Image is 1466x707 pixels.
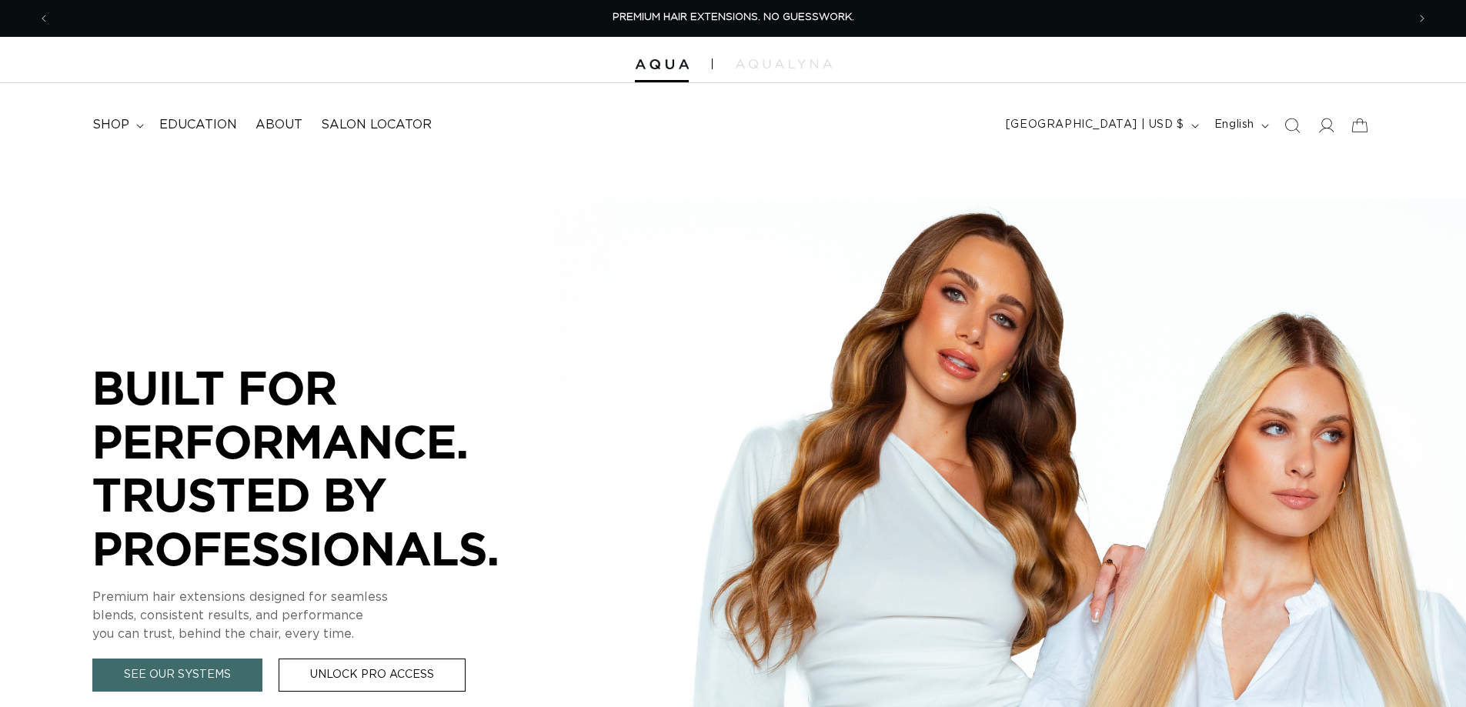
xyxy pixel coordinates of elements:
[92,659,262,692] a: See Our Systems
[92,117,129,133] span: shop
[312,108,441,142] a: Salon Locator
[255,117,302,133] span: About
[246,108,312,142] a: About
[1214,117,1254,133] span: English
[1405,4,1439,33] button: Next announcement
[92,588,554,643] p: Premium hair extensions designed for seamless blends, consistent results, and performance you can...
[736,59,832,68] img: aqualyna.com
[279,659,466,692] a: Unlock Pro Access
[27,4,61,33] button: Previous announcement
[997,111,1205,140] button: [GEOGRAPHIC_DATA] | USD $
[1275,108,1309,142] summary: Search
[83,108,150,142] summary: shop
[92,361,554,575] p: BUILT FOR PERFORMANCE. TRUSTED BY PROFESSIONALS.
[150,108,246,142] a: Education
[159,117,237,133] span: Education
[1205,111,1275,140] button: English
[613,12,854,22] span: PREMIUM HAIR EXTENSIONS. NO GUESSWORK.
[321,117,432,133] span: Salon Locator
[635,59,689,70] img: Aqua Hair Extensions
[1006,117,1184,133] span: [GEOGRAPHIC_DATA] | USD $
